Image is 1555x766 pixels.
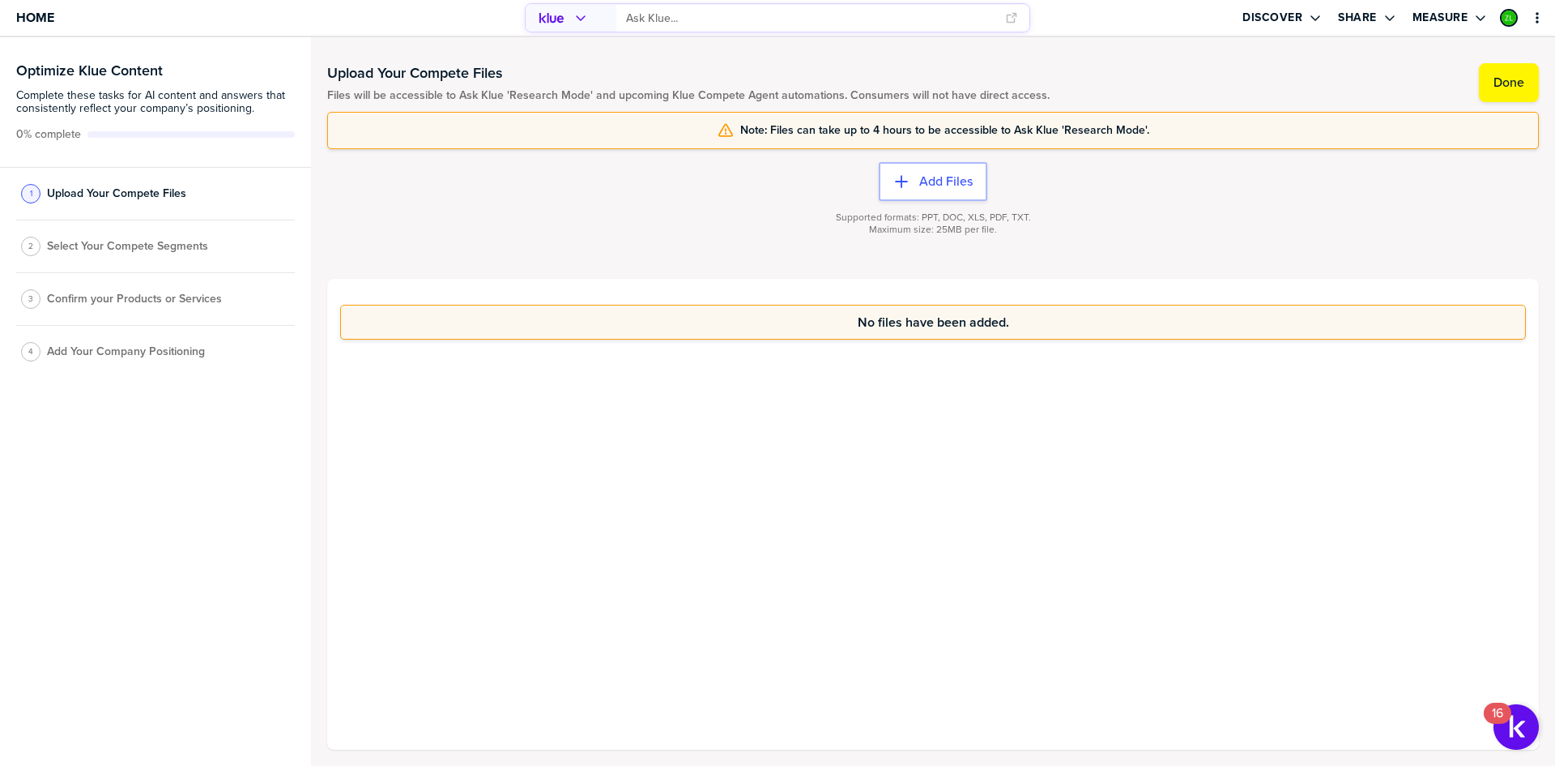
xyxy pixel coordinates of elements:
span: Add Your Company Positioning [47,345,205,358]
a: Edit Profile [1498,7,1519,28]
div: Zev L. [1500,9,1518,27]
h1: Upload Your Compete Files [327,63,1050,83]
input: Ask Klue... [626,5,995,32]
label: Share [1338,11,1377,25]
span: Upload Your Compete Files [47,187,186,200]
label: Measure [1412,11,1468,25]
span: 3 [28,293,33,305]
span: Home [16,11,54,24]
span: Confirm your Products or Services [47,293,222,306]
span: Select Your Compete Segments [47,240,208,253]
h3: Optimize Klue Content [16,63,295,78]
img: 68efa1eb0dd1966221c28eaef6eec194-sml.png [1502,11,1516,25]
button: Done [1479,63,1539,102]
span: Note: Files can take up to 4 hours to be accessible to Ask Klue 'Research Mode'. [740,124,1149,137]
label: Discover [1242,11,1302,25]
span: Supported formats: PPT, DOC, XLS, PDF, TXT. [836,212,1031,224]
span: 4 [28,345,33,357]
span: Files will be accessible to Ask Klue 'Research Mode' and upcoming Klue Compete Agent automations.... [327,89,1050,102]
label: Add Files [919,173,973,190]
span: Complete these tasks for AI content and answers that consistently reflect your company’s position... [16,89,295,115]
span: Maximum size: 25MB per file. [869,224,997,236]
button: Add Files [879,162,987,201]
span: Active [16,128,81,141]
span: No files have been added. [858,315,1009,329]
div: 16 [1492,713,1503,734]
span: 2 [28,240,33,252]
button: Open Resource Center, 16 new notifications [1493,704,1539,750]
label: Done [1493,75,1524,91]
span: 1 [30,187,32,199]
